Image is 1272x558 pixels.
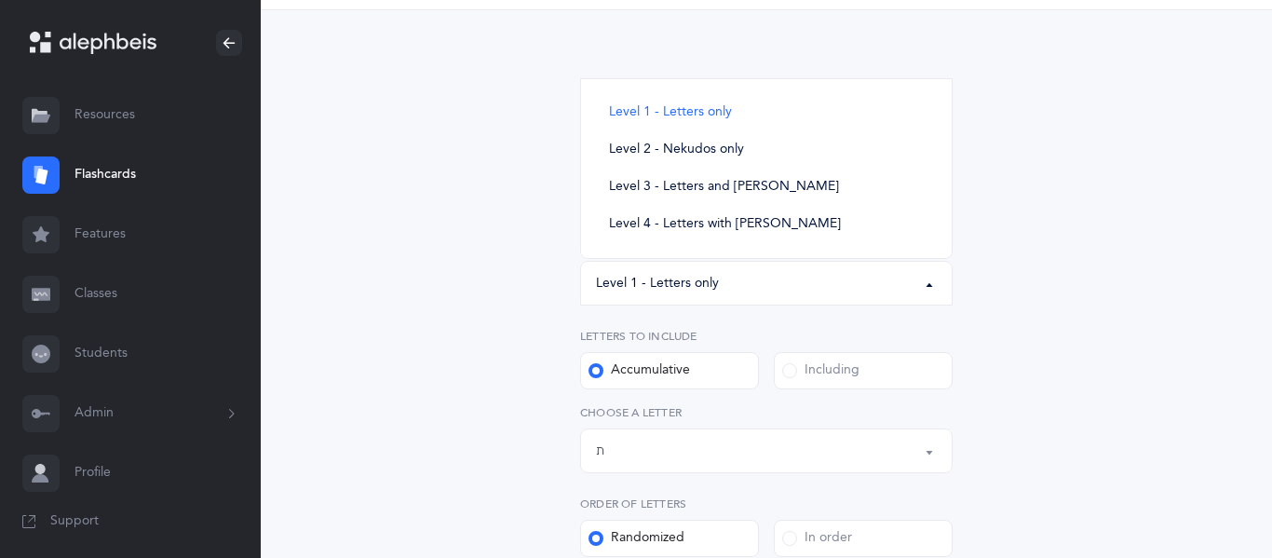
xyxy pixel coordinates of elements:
button: Level 1 - Letters only [580,261,953,306]
label: Order of letters [580,496,953,512]
span: Support [50,512,99,531]
button: ת [580,429,953,473]
span: Level 4 - Letters with [PERSON_NAME] [609,216,841,233]
div: Including [782,361,859,380]
span: Level 2 - Nekudos only [609,142,744,158]
div: Level 1 - Letters only [596,274,719,293]
div: ת [596,442,604,461]
label: Letters to include [580,328,953,345]
span: Level 3 - Letters and [PERSON_NAME] [609,179,839,196]
div: In order [782,529,852,548]
iframe: Drift Widget Chat Controller [1179,465,1250,536]
label: Choose a letter [580,404,953,421]
div: Choose your Flashcards options [528,180,1005,199]
span: Level 1 - Letters only [609,104,732,121]
div: Letters and Nekudos [528,115,1005,165]
div: Randomized [589,529,684,548]
div: Accumulative [589,361,690,380]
